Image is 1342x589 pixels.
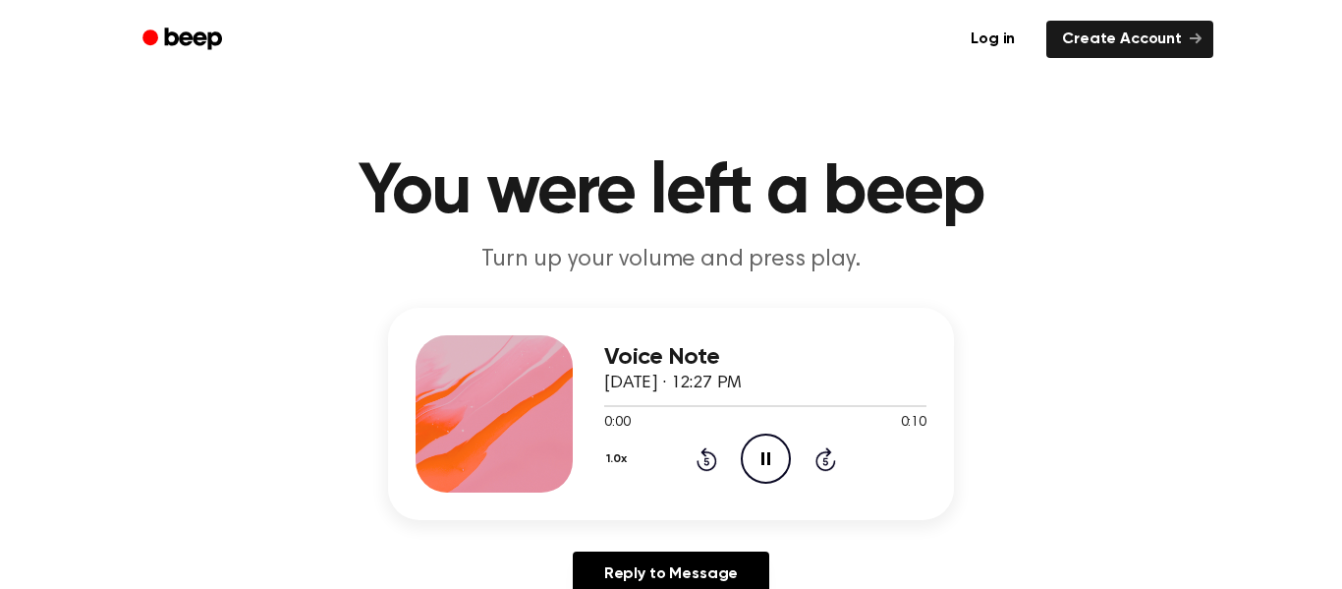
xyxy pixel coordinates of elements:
span: [DATE] · 12:27 PM [604,375,742,392]
span: 0:10 [901,413,926,434]
h3: Voice Note [604,344,926,371]
span: 0:00 [604,413,630,434]
a: Beep [129,21,240,59]
a: Log in [951,17,1034,62]
h1: You were left a beep [168,157,1174,228]
button: 1.0x [604,442,634,476]
p: Turn up your volume and press play. [294,244,1048,276]
a: Create Account [1046,21,1213,58]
